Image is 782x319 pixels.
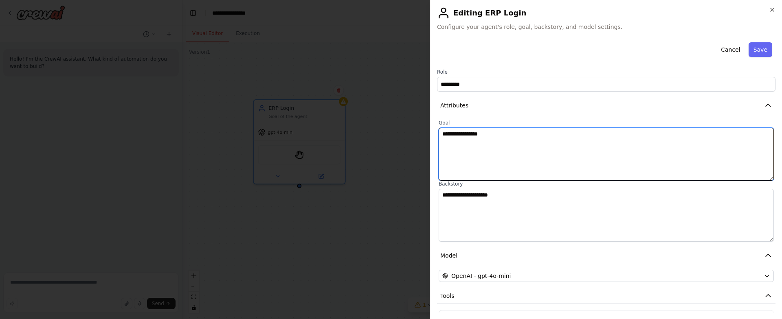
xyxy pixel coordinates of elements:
[439,120,774,126] label: Goal
[437,248,775,263] button: Model
[439,270,774,282] button: OpenAI - gpt-4o-mini
[749,42,772,57] button: Save
[437,288,775,304] button: Tools
[437,7,775,20] h2: Editing ERP Login
[716,42,745,57] button: Cancel
[437,69,775,75] label: Role
[451,272,511,280] span: OpenAI - gpt-4o-mini
[437,98,775,113] button: Attributes
[439,181,774,187] label: Backstory
[440,251,457,260] span: Model
[440,101,468,109] span: Attributes
[437,23,775,31] span: Configure your agent's role, goal, backstory, and model settings.
[440,292,455,300] span: Tools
